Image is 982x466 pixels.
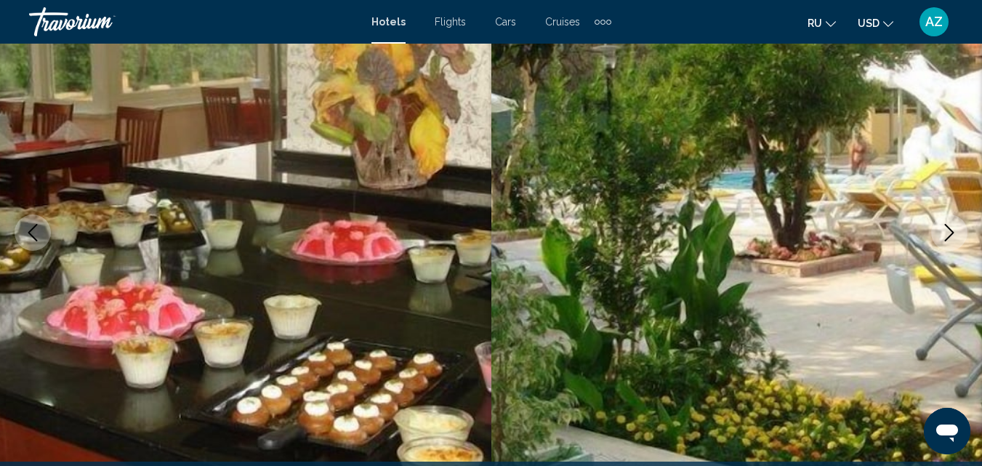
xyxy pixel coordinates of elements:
span: USD [858,17,880,29]
button: User Menu [915,7,953,37]
button: Change currency [858,12,893,33]
iframe: Кнопка запуска окна обмена сообщениями [924,408,970,454]
button: Extra navigation items [595,10,611,33]
button: Previous image [15,214,51,251]
a: Travorium [29,7,357,36]
a: Cars [495,16,516,28]
a: Hotels [371,16,406,28]
button: Next image [931,214,967,251]
a: Cruises [545,16,580,28]
a: Flights [435,16,466,28]
span: ru [808,17,822,29]
button: Change language [808,12,836,33]
span: AZ [925,15,943,29]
